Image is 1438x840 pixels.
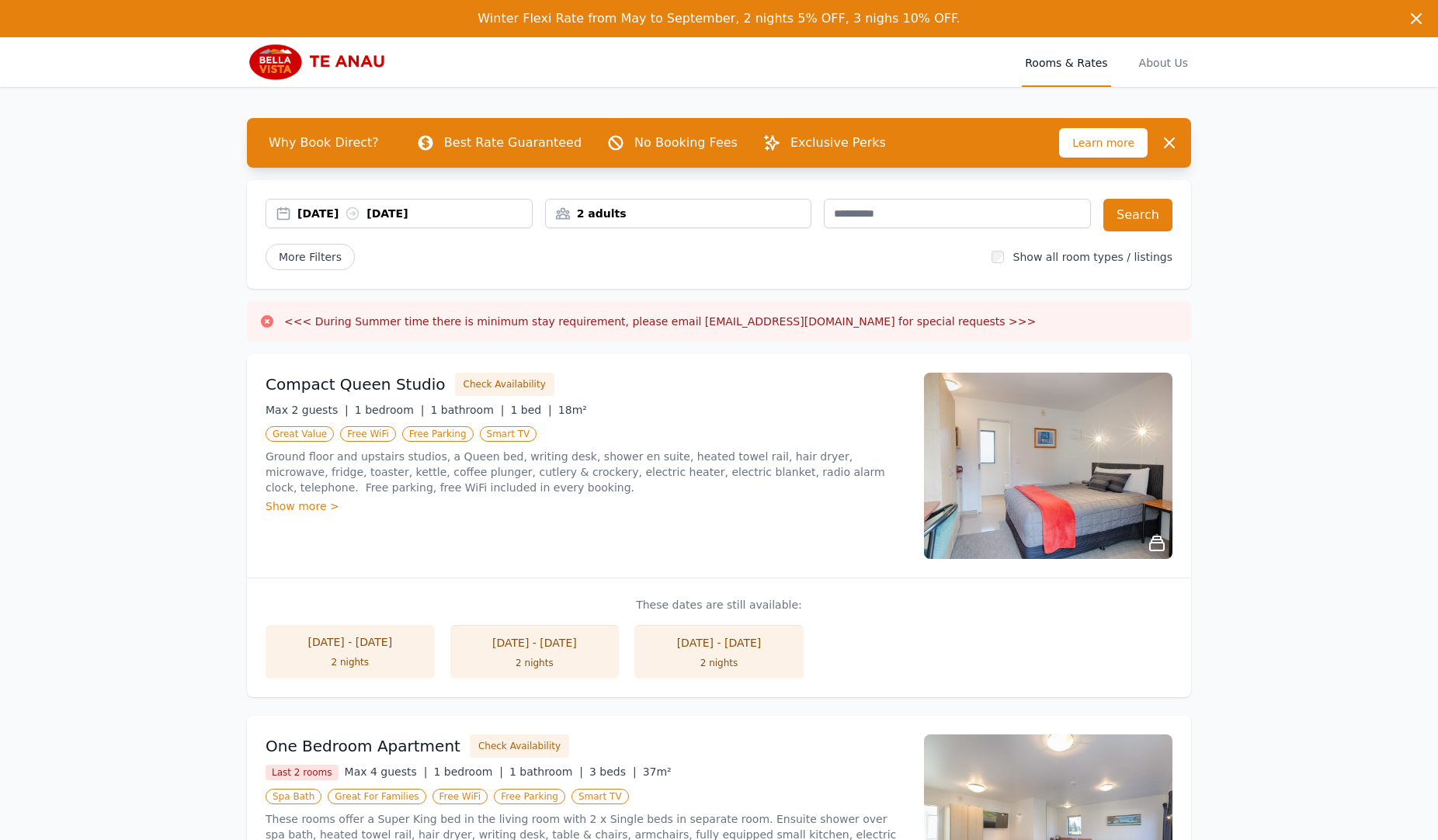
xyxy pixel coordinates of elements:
span: Why Book Direct? [256,127,391,158]
div: 2 nights [650,657,788,669]
p: These dates are still available: [266,597,1172,613]
div: [DATE] - [DATE] [281,634,419,650]
span: 1 bedroom | [355,404,425,416]
p: Exclusive Perks [790,134,886,152]
a: Rooms & Rates [1022,37,1110,87]
img: Bella Vista Te Anau [247,43,396,81]
span: 3 beds | [589,765,637,778]
span: Smart TV [571,789,629,804]
div: 2 nights [466,657,604,669]
span: Smart TV [480,426,537,442]
span: Learn more [1059,128,1148,158]
button: Check Availability [470,734,569,758]
div: 2 adults [546,206,811,221]
span: Max 4 guests | [345,765,428,778]
span: Max 2 guests | [266,404,349,416]
div: [DATE] [DATE] [297,206,532,221]
span: More Filters [266,244,355,270]
span: Free WiFi [432,789,488,804]
h3: <<< During Summer time there is minimum stay requirement, please email [EMAIL_ADDRESS][DOMAIN_NAM... [284,314,1036,329]
div: [DATE] - [DATE] [466,635,604,651]
span: 37m² [643,765,672,778]
span: Great Value [266,426,334,442]
span: 1 bathroom | [509,765,583,778]
span: Free Parking [494,789,565,804]
label: Show all room types / listings [1013,251,1172,263]
span: 18m² [558,404,587,416]
a: About Us [1136,37,1191,87]
span: Spa Bath [266,789,321,804]
span: Free WiFi [340,426,396,442]
p: Ground floor and upstairs studios, a Queen bed, writing desk, shower en suite, heated towel rail,... [266,449,905,495]
div: Show more > [266,498,905,514]
span: 1 bed | [510,404,551,416]
h3: Compact Queen Studio [266,373,446,395]
span: Great For Families [328,789,425,804]
span: 1 bathroom | [430,404,504,416]
button: Check Availability [455,373,554,396]
div: [DATE] - [DATE] [650,635,788,651]
span: Winter Flexi Rate from May to September, 2 nights 5% OFF, 3 nighs 10% OFF. [478,11,960,26]
p: No Booking Fees [634,134,738,152]
button: Search [1103,199,1172,231]
span: Last 2 rooms [266,765,339,780]
div: 2 nights [281,656,419,668]
p: Best Rate Guaranteed [444,134,582,152]
h3: One Bedroom Apartment [266,735,460,757]
span: Free Parking [402,426,474,442]
span: 1 bedroom | [433,765,503,778]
